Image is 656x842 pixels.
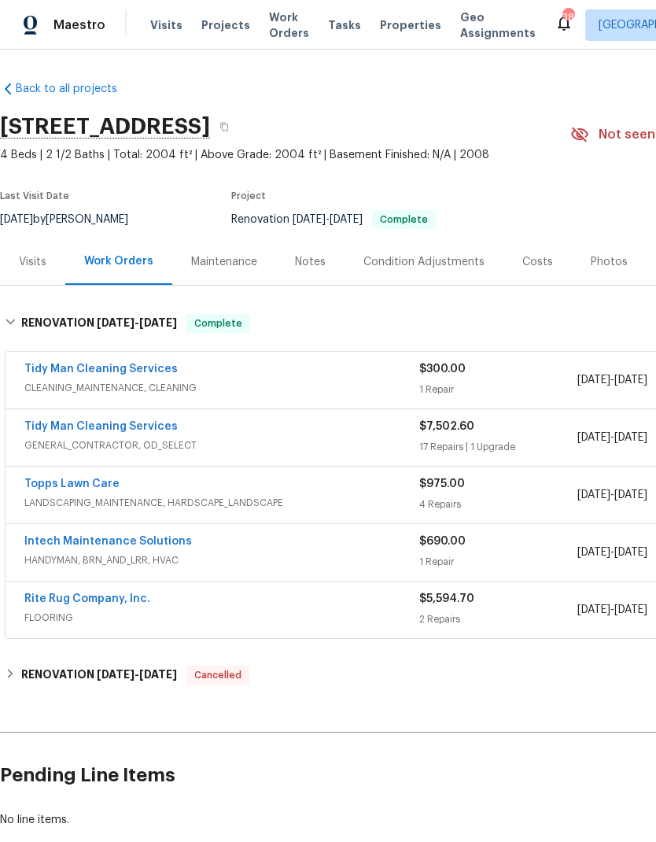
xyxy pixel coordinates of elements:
span: Tasks [328,20,361,31]
a: Topps Lawn Care [24,478,120,489]
div: Maintenance [191,254,257,270]
div: 17 Repairs | 1 Upgrade [419,439,577,455]
span: - [577,602,647,618]
span: $690.00 [419,536,466,547]
a: Rite Rug Company, Inc. [24,593,150,604]
span: - [577,430,647,445]
span: Project [231,191,266,201]
a: Intech Maintenance Solutions [24,536,192,547]
div: Work Orders [84,253,153,269]
span: $7,502.60 [419,421,474,432]
div: Condition Adjustments [363,254,485,270]
h6: RENOVATION [21,314,177,333]
span: [DATE] [139,317,177,328]
div: Visits [19,254,46,270]
span: [DATE] [577,432,610,443]
div: 1 Repair [419,382,577,397]
span: Complete [188,316,249,331]
span: Renovation [231,214,436,225]
span: [DATE] [577,604,610,615]
span: FLOORING [24,610,419,626]
span: $300.00 [419,364,466,375]
span: [DATE] [577,547,610,558]
span: [DATE] [293,214,326,225]
span: [DATE] [577,375,610,386]
span: $5,594.70 [419,593,474,604]
span: Cancelled [188,667,248,683]
span: [DATE] [614,432,647,443]
span: LANDSCAPING_MAINTENANCE, HARDSCAPE_LANDSCAPE [24,495,419,511]
span: GENERAL_CONTRACTOR, OD_SELECT [24,438,419,453]
span: [DATE] [97,669,135,680]
div: Notes [295,254,326,270]
span: [DATE] [577,489,610,500]
button: Copy Address [210,113,238,141]
div: 1 Repair [419,554,577,570]
span: [DATE] [614,604,647,615]
span: Properties [380,17,441,33]
a: Tidy Man Cleaning Services [24,364,178,375]
span: $975.00 [419,478,465,489]
span: [DATE] [614,547,647,558]
span: - [97,317,177,328]
span: - [577,545,647,560]
h6: RENOVATION [21,666,177,685]
span: - [293,214,363,225]
span: - [577,487,647,503]
span: [DATE] [97,317,135,328]
span: Work Orders [269,9,309,41]
span: [DATE] [614,489,647,500]
div: Costs [522,254,553,270]
span: Maestro [53,17,105,33]
span: Complete [374,215,434,224]
div: 4 Repairs [419,497,577,512]
span: HANDYMAN, BRN_AND_LRR, HVAC [24,552,419,568]
div: Photos [591,254,628,270]
span: Visits [150,17,182,33]
span: Geo Assignments [460,9,536,41]
span: CLEANING_MAINTENANCE, CLEANING [24,380,419,396]
span: [DATE] [139,669,177,680]
div: 38 [562,9,573,25]
span: - [577,372,647,388]
span: [DATE] [614,375,647,386]
span: [DATE] [330,214,363,225]
div: 2 Repairs [419,611,577,627]
span: Projects [201,17,250,33]
a: Tidy Man Cleaning Services [24,421,178,432]
span: - [97,669,177,680]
